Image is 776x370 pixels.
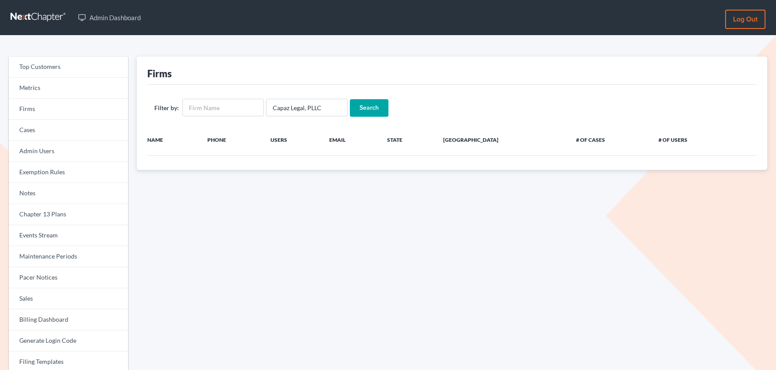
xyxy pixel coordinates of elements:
a: Pacer Notices [9,267,128,288]
a: Notes [9,183,128,204]
th: Users [263,131,322,148]
a: Chapter 13 Plans [9,204,128,225]
a: Events Stream [9,225,128,246]
input: Firm Name [182,99,264,116]
a: Sales [9,288,128,309]
a: Firms [9,99,128,120]
a: Metrics [9,78,128,99]
a: Admin Users [9,141,128,162]
a: Maintenance Periods [9,246,128,267]
input: Search [350,99,388,117]
th: Name [137,131,201,148]
th: [GEOGRAPHIC_DATA] [436,131,569,148]
a: Log out [725,10,765,29]
a: Billing Dashboard [9,309,128,330]
th: Email [322,131,380,148]
label: Filter by: [154,103,179,112]
th: State [380,131,436,148]
a: Exemption Rules [9,162,128,183]
a: Admin Dashboard [74,10,145,25]
th: Phone [200,131,263,148]
th: # of Users [651,131,734,148]
a: Cases [9,120,128,141]
input: Users [266,99,348,116]
th: # of Cases [569,131,651,148]
a: Generate Login Code [9,330,128,352]
div: Firms [147,67,172,80]
a: Top Customers [9,57,128,78]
